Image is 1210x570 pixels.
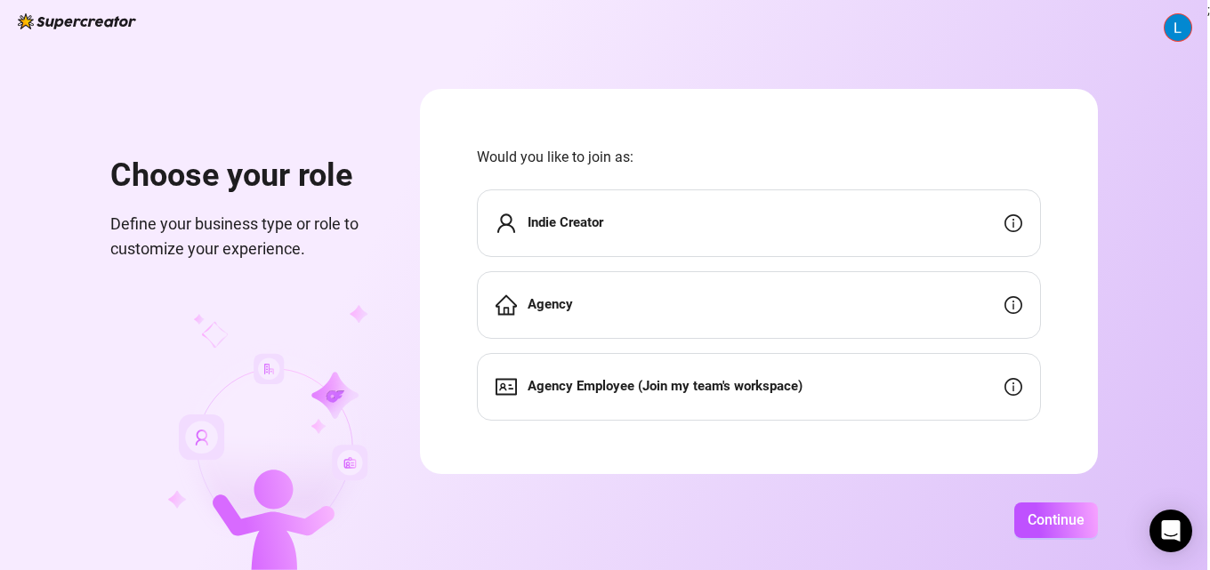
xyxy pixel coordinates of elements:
strong: Agency Employee (Join my team's workspace) [528,378,803,394]
h1: Choose your role [110,157,377,196]
span: info-circle [1004,214,1022,232]
span: idcard [496,376,517,397]
span: info-circle [1004,296,1022,314]
strong: Indie Creator [528,214,603,230]
img: logo [18,13,136,29]
span: Define your business type or role to customize your experience. [110,212,377,262]
img: ACg8ocJ6XUrEqsRNVhbLaNVw1F7_f3e70-j5J3V6y6ON8wBjk4brJw=s96-c [1165,14,1191,41]
span: home [496,294,517,316]
span: info-circle [1004,378,1022,396]
div: Open Intercom Messenger [1149,510,1192,552]
span: Continue [1028,511,1085,528]
span: user [496,213,517,234]
strong: Agency [528,296,573,312]
span: Would you like to join as: [477,146,1041,168]
button: Continue [1014,502,1098,538]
